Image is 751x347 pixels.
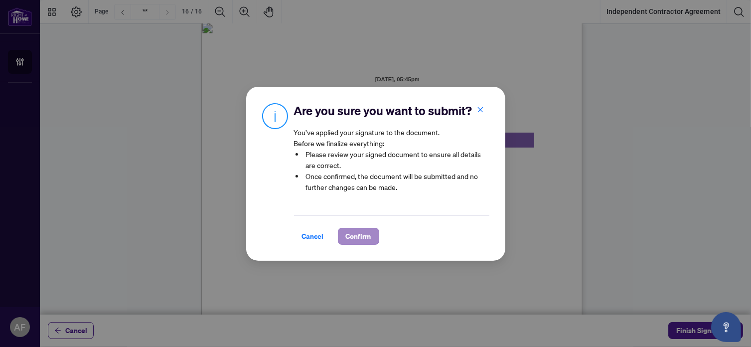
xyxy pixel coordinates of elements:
span: Cancel [302,228,324,244]
article: You’ve applied your signature to the document. Before we finalize everything: [294,127,489,199]
li: Once confirmed, the document will be submitted and no further changes can be made. [304,171,489,192]
img: Info Icon [262,103,288,129]
span: close [477,106,484,113]
button: Cancel [294,228,332,245]
span: Confirm [346,228,371,244]
button: Open asap [711,312,741,342]
h2: Are you sure you want to submit? [294,103,489,119]
li: Please review your signed document to ensure all details are correct. [304,149,489,171]
button: Confirm [338,228,379,245]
